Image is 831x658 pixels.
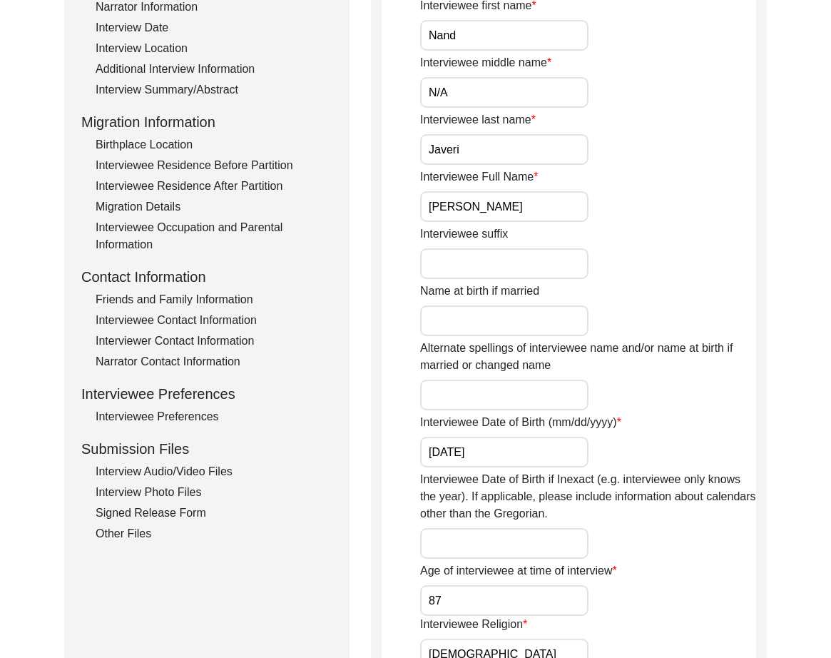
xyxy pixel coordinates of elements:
[420,283,539,300] label: Name at birth if married
[81,266,332,288] div: Contact Information
[96,525,332,542] div: Other Files
[96,198,332,216] div: Migration Details
[96,40,332,57] div: Interview Location
[420,562,617,579] label: Age of interviewee at time of interview
[96,333,332,350] div: Interviewer Contact Information
[420,340,756,374] label: Alternate spellings of interviewee name and/or name at birth if married or changed name
[96,136,332,153] div: Birthplace Location
[81,383,332,405] div: Interviewee Preferences
[420,616,527,633] label: Interviewee Religion
[420,54,551,71] label: Interviewee middle name
[96,408,332,425] div: Interviewee Preferences
[96,61,332,78] div: Additional Interview Information
[96,353,332,370] div: Narrator Contact Information
[81,438,332,460] div: Submission Files
[96,219,332,253] div: Interviewee Occupation and Parental Information
[81,111,332,133] div: Migration Information
[420,414,621,431] label: Interviewee Date of Birth (mm/dd/yyyy)
[420,471,756,522] label: Interviewee Date of Birth if Inexact (e.g. interviewee only knows the year). If applicable, pleas...
[420,226,508,243] label: Interviewee suffix
[420,111,536,128] label: Interviewee last name
[96,81,332,98] div: Interview Summary/Abstract
[96,463,332,480] div: Interview Audio/Video Files
[96,312,332,329] div: Interviewee Contact Information
[96,291,332,308] div: Friends and Family Information
[96,178,332,195] div: Interviewee Residence After Partition
[96,505,332,522] div: Signed Release Form
[96,157,332,174] div: Interviewee Residence Before Partition
[96,484,332,501] div: Interview Photo Files
[420,168,538,186] label: Interviewee Full Name
[96,19,332,36] div: Interview Date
